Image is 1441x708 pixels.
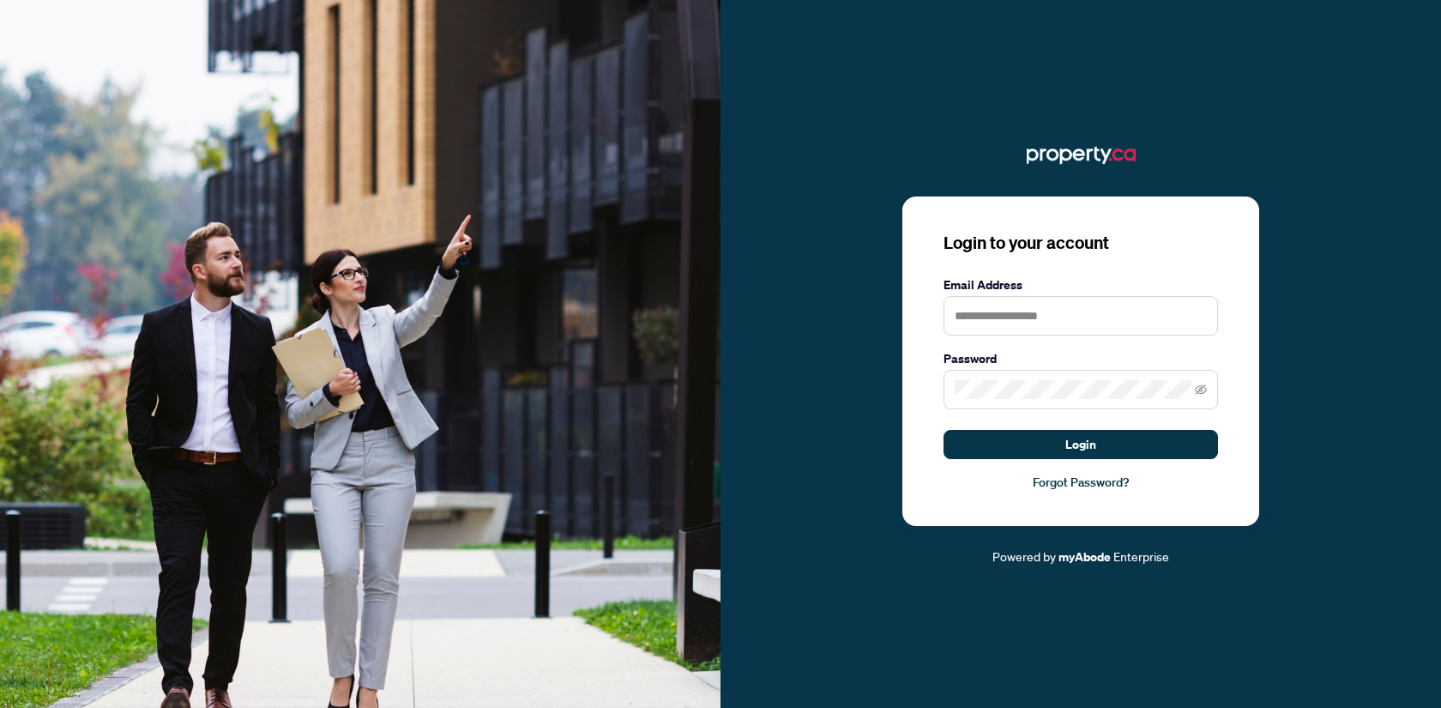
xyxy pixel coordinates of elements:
[944,349,1218,368] label: Password
[992,548,1056,564] span: Powered by
[1065,431,1096,458] span: Login
[1027,142,1136,169] img: ma-logo
[944,473,1218,492] a: Forgot Password?
[944,430,1218,459] button: Login
[1195,384,1207,396] span: eye-invisible
[944,231,1218,255] h3: Login to your account
[1058,548,1111,566] a: myAbode
[944,275,1218,294] label: Email Address
[1113,548,1169,564] span: Enterprise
